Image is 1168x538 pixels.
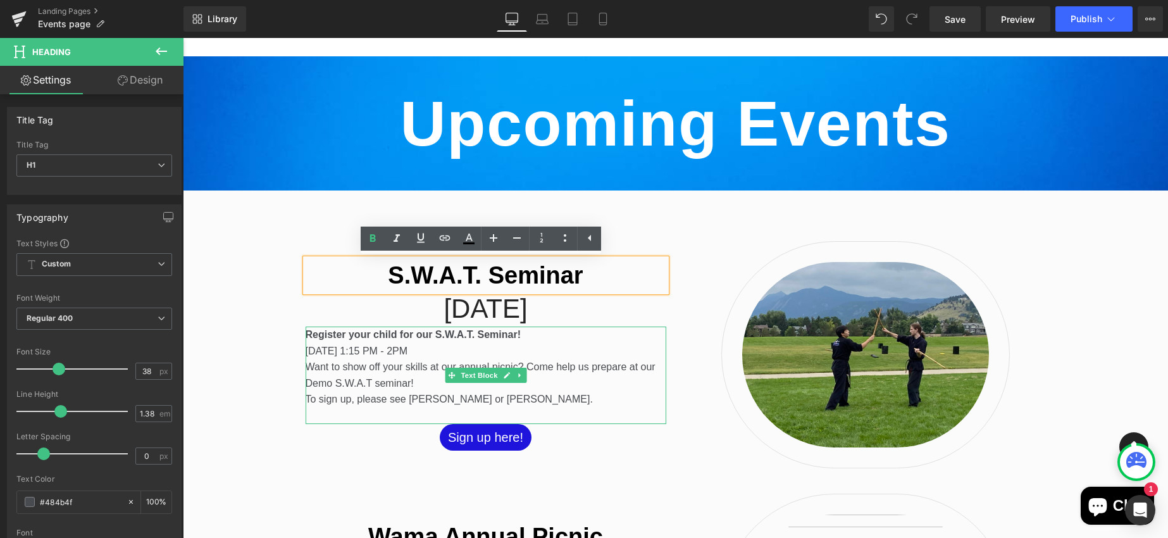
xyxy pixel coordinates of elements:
span: Publish [1071,14,1102,24]
a: Desktop [497,6,527,32]
b: Custom [42,259,71,270]
div: % [141,491,171,513]
span: Text Block [275,330,317,345]
a: Tablet [557,6,588,32]
span: Library [208,13,237,25]
a: Expand / Collapse [330,330,344,345]
span: Save [945,13,966,26]
div: Font [16,529,172,537]
b: H1 [27,160,35,170]
b: S.W.A.T. Seminar [205,224,400,251]
div: Title Tag [16,108,54,125]
p: To sign up, please see [PERSON_NAME] or [PERSON_NAME]. [123,353,483,370]
span: Upcoming Events [217,50,767,121]
span: Sign up here! [265,391,340,409]
div: Typography [16,205,68,223]
button: Undo [869,6,894,32]
span: em [159,410,170,418]
span: Events page [38,19,90,29]
div: Text Color [16,475,172,484]
a: New Library [183,6,246,32]
div: Text Styles [16,238,172,248]
div: Letter Spacing [16,432,172,441]
a: Preview [986,6,1050,32]
h2: [DATE] [123,254,483,289]
p: [DATE] 1:15 PM - 2PM Want to show off your skills at our annual picnic? Come help us prepare at o... [123,305,483,354]
span: Preview [1001,13,1035,26]
inbox-online-store-chat: Shopify online store chat [894,449,975,490]
b: Regular 400 [27,313,73,323]
b: Register your child for our S.W.A.T. Seminar! [123,291,339,302]
span: px [159,452,170,460]
span: Wama Annual Picnic [185,485,420,512]
a: Sign up here! [257,386,349,413]
input: Color [40,495,121,509]
div: Font Weight [16,294,172,303]
button: Redo [899,6,924,32]
div: Open Intercom Messenger [1125,495,1155,525]
button: Publish [1055,6,1133,32]
span: px [159,367,170,375]
a: Mobile [588,6,618,32]
div: Font Size [16,347,172,356]
span: Heading [32,47,71,57]
button: More [1138,6,1163,32]
div: Line Height [16,390,172,399]
a: Landing Pages [38,6,183,16]
a: Laptop [527,6,557,32]
a: Design [94,66,186,94]
div: Title Tag [16,141,172,149]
